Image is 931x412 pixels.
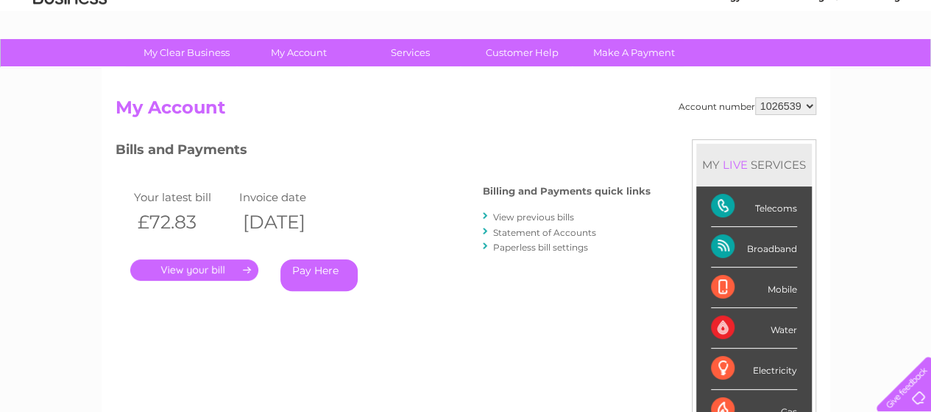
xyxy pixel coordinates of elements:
div: Clear Business is a trading name of Verastar Limited (registered in [GEOGRAPHIC_DATA] No. 3667643... [118,8,814,71]
a: Customer Help [461,39,583,66]
div: Broadband [711,227,797,268]
a: Pay Here [280,259,358,291]
img: logo.png [32,38,107,83]
div: Water [711,308,797,349]
a: Paperless bill settings [493,242,588,253]
td: Invoice date [236,187,341,207]
a: View previous bills [493,212,574,223]
a: My Clear Business [126,39,247,66]
h2: My Account [116,97,816,125]
th: £72.83 [130,207,236,237]
h3: Bills and Payments [116,139,651,165]
a: Telecoms [750,63,794,74]
div: MY SERVICES [696,144,812,186]
a: Blog [803,63,824,74]
div: Electricity [711,349,797,389]
a: . [130,259,258,281]
a: Energy [709,63,741,74]
div: Mobile [711,268,797,308]
div: Account number [679,97,816,115]
td: Your latest bill [130,187,236,207]
a: Contact [833,63,869,74]
a: Make A Payment [573,39,695,66]
a: Log out [882,63,917,74]
a: My Account [238,39,359,66]
div: LIVE [720,158,751,172]
a: Services [350,39,471,66]
th: [DATE] [236,207,341,237]
a: Water [672,63,700,74]
div: Telecoms [711,186,797,227]
a: 0333 014 3131 [654,7,755,26]
a: Statement of Accounts [493,227,596,238]
h4: Billing and Payments quick links [483,186,651,197]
